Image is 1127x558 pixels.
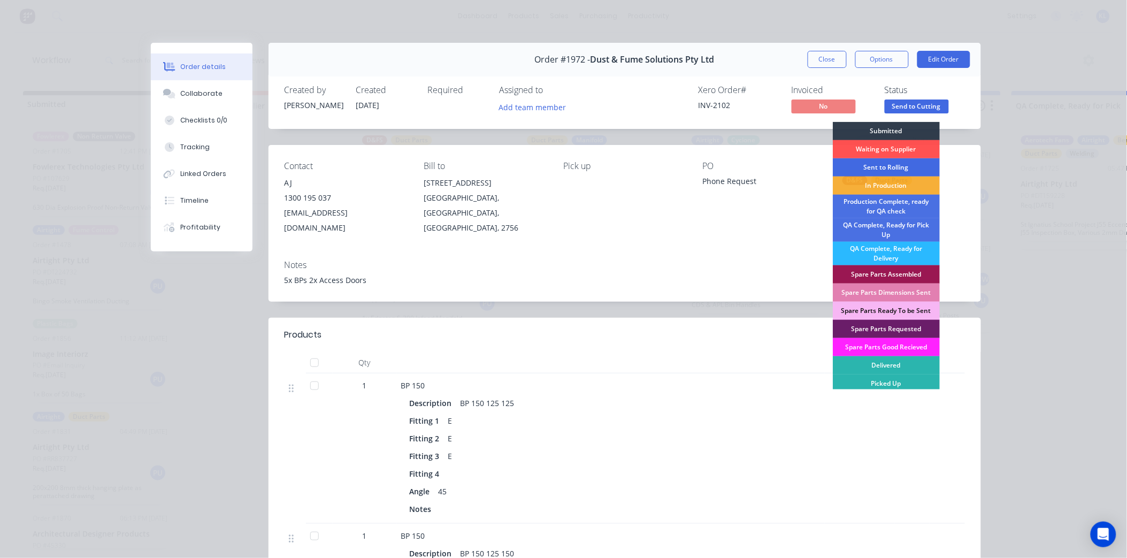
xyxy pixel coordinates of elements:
[703,175,825,190] div: Phone Request
[410,484,434,499] div: Angle
[285,175,407,190] div: AJ
[444,431,457,446] div: E
[180,89,223,98] div: Collaborate
[410,431,444,446] div: Fitting 2
[363,380,367,391] span: 1
[424,190,546,235] div: [GEOGRAPHIC_DATA], [GEOGRAPHIC_DATA], [GEOGRAPHIC_DATA], 2756
[563,161,686,171] div: Pick up
[285,100,343,111] div: [PERSON_NAME]
[180,116,227,125] div: Checklists 0/0
[493,100,572,114] button: Add team member
[428,85,487,95] div: Required
[410,448,444,464] div: Fitting 3
[285,190,407,205] div: 1300 195 037
[833,265,940,284] div: Spare Parts Assembled
[285,260,965,270] div: Notes
[180,62,226,72] div: Order details
[444,448,457,464] div: E
[500,85,607,95] div: Assigned to
[699,100,779,111] div: INV-2102
[410,466,444,481] div: Fitting 4
[434,484,451,499] div: 45
[151,134,252,160] button: Tracking
[885,85,965,95] div: Status
[500,100,572,114] button: Add team member
[885,100,949,116] button: Send to Cutting
[180,142,210,152] div: Tracking
[833,320,940,338] div: Spare Parts Requested
[285,328,322,341] div: Products
[356,85,415,95] div: Created
[410,413,444,429] div: Fitting 1
[401,380,425,391] span: BP 150
[535,55,591,65] span: Order #1972 -
[151,214,252,241] button: Profitability
[151,187,252,214] button: Timeline
[808,51,847,68] button: Close
[410,395,456,411] div: Description
[285,205,407,235] div: [EMAIL_ADDRESS][DOMAIN_NAME]
[833,338,940,356] div: Spare Parts Good Recieved
[363,530,367,541] span: 1
[180,223,220,232] div: Profitability
[792,100,856,113] span: No
[151,160,252,187] button: Linked Orders
[285,175,407,235] div: AJ1300 195 037[EMAIL_ADDRESS][DOMAIN_NAME]
[285,85,343,95] div: Created by
[833,242,940,265] div: QA Complete, Ready for Delivery
[151,107,252,134] button: Checklists 0/0
[792,85,872,95] div: Invoiced
[180,169,226,179] div: Linked Orders
[591,55,715,65] span: Dust & Fume Solutions Pty Ltd
[285,161,407,171] div: Contact
[151,80,252,107] button: Collaborate
[833,158,940,177] div: Sent to Rolling
[833,356,940,374] div: Delivered
[401,531,425,541] span: BP 150
[833,218,940,242] div: QA Complete, Ready for Pick Up
[1091,522,1116,547] div: Open Intercom Messenger
[703,161,825,171] div: PO
[833,374,940,393] div: Picked Up
[833,177,940,195] div: In Production
[424,175,546,235] div: [STREET_ADDRESS][GEOGRAPHIC_DATA], [GEOGRAPHIC_DATA], [GEOGRAPHIC_DATA], 2756
[917,51,970,68] button: Edit Order
[833,302,940,320] div: Spare Parts Ready To be Sent
[333,352,397,373] div: Qty
[410,501,436,517] div: Notes
[180,196,209,205] div: Timeline
[456,395,519,411] div: BP 150 125 125
[424,175,546,190] div: [STREET_ADDRESS]
[699,85,779,95] div: Xero Order #
[424,161,546,171] div: Bill to
[285,274,965,286] div: 5x BPs 2x Access Doors
[855,51,909,68] button: Options
[356,100,380,110] span: [DATE]
[833,122,940,140] div: Submitted
[151,53,252,80] button: Order details
[833,140,940,158] div: Waiting on Supplier
[885,100,949,113] span: Send to Cutting
[833,195,940,218] div: Production Complete, ready for QA check
[833,284,940,302] div: Spare Parts Dimensions Sent
[444,413,457,429] div: E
